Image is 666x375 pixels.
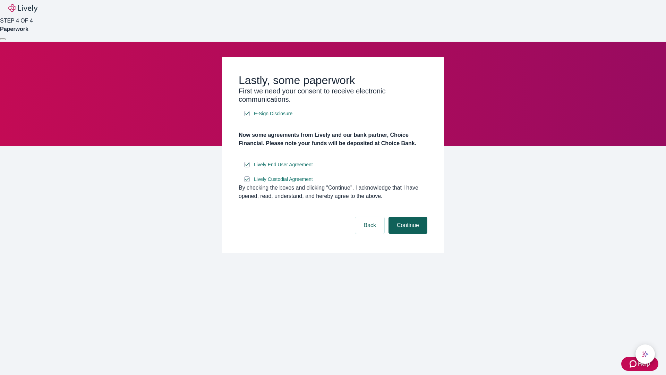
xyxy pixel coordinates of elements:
[254,176,313,183] span: Lively Custodial Agreement
[355,217,384,234] button: Back
[239,184,427,200] div: By checking the boxes and clicking “Continue", I acknowledge that I have opened, read, understand...
[254,161,313,168] span: Lively End User Agreement
[638,360,650,368] span: Help
[253,109,294,118] a: e-sign disclosure document
[253,160,314,169] a: e-sign disclosure document
[642,351,649,358] svg: Lively AI Assistant
[253,175,314,184] a: e-sign disclosure document
[239,87,427,103] h3: First we need your consent to receive electronic communications.
[635,344,655,364] button: chat
[388,217,427,234] button: Continue
[239,131,427,148] h4: Now some agreements from Lively and our bank partner, Choice Financial. Please note your funds wi...
[239,74,427,87] h2: Lastly, some paperwork
[621,357,658,371] button: Zendesk support iconHelp
[8,4,37,12] img: Lively
[254,110,292,117] span: E-Sign Disclosure
[630,360,638,368] svg: Zendesk support icon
